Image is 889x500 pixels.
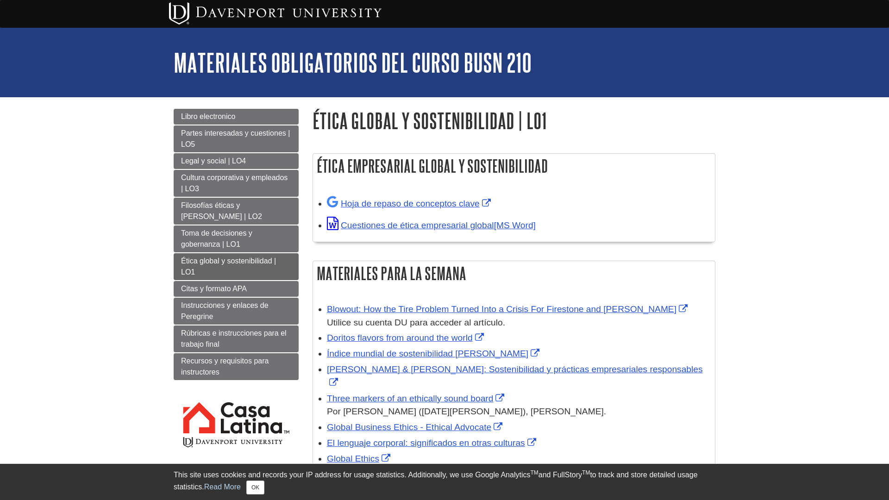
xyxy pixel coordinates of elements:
a: Read More [204,483,241,491]
a: Citas y formato APA [174,281,299,297]
div: Por [PERSON_NAME] ([DATE][PERSON_NAME]), [PERSON_NAME]. [327,405,710,419]
span: Filosofías éticas y [PERSON_NAME] | LO2 [181,201,262,220]
a: Link opens in new window [327,199,493,208]
a: Rúbricas e instrucciones para el trabajo final [174,325,299,352]
span: Partes interesadas y cuestiones | LO5 [181,129,290,148]
a: Instrucciones y enlaces de Peregrine [174,298,299,325]
a: Ética global y sostenibilidad | LO1 [174,253,299,280]
a: Link opens in new window [327,304,690,314]
a: Link opens in new window [327,394,507,403]
span: Legal y social | LO4 [181,157,246,165]
img: Davenport University [169,2,382,25]
h1: Ética global y sostenibilidad | LO1 [313,109,715,132]
div: Guide Page Menu [174,109,299,465]
span: Ética global y sostenibilidad | LO1 [181,257,276,276]
h2: Ética empresarial global y sostenibilidad [313,154,715,178]
h2: Materiales para la semana [313,261,715,286]
button: Close [246,481,264,494]
a: Toma de decisiones y gobernanza | LO1 [174,225,299,252]
sup: TM [582,469,590,476]
a: Link opens in new window [327,364,703,387]
a: Link opens in new window [327,422,505,432]
a: Link opens in new window [327,220,536,230]
span: Citas y formato APA [181,285,247,293]
span: Cultura corporativa y empleados | LO3 [181,174,288,193]
div: Utilice su cuenta DU para acceder al artículo. [327,316,710,330]
span: Rúbricas e instrucciones para el trabajo final [181,329,287,348]
a: Partes interesadas y cuestiones | LO5 [174,125,299,152]
a: Recursos y requisitos para instructores [174,353,299,380]
a: Filosofías éticas y [PERSON_NAME] | LO2 [174,198,299,225]
a: Link opens in new window [327,349,542,358]
a: Cultura corporativa y empleados | LO3 [174,170,299,197]
span: Toma de decisiones y gobernanza | LO1 [181,229,252,248]
sup: TM [530,469,538,476]
a: Libro electronico [174,109,299,125]
div: This site uses cookies and records your IP address for usage statistics. Additionally, we use Goo... [174,469,715,494]
span: Libro electronico [181,112,235,120]
a: Legal y social | LO4 [174,153,299,169]
a: Link opens in new window [327,438,538,448]
a: Materiales obligatorios del curso BUSN 210 [174,48,532,77]
span: Recursos y requisitos para instructores [181,357,269,376]
span: Instrucciones y enlaces de Peregrine [181,301,269,320]
a: Link opens in new window [327,333,486,343]
a: Link opens in new window [327,454,393,463]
